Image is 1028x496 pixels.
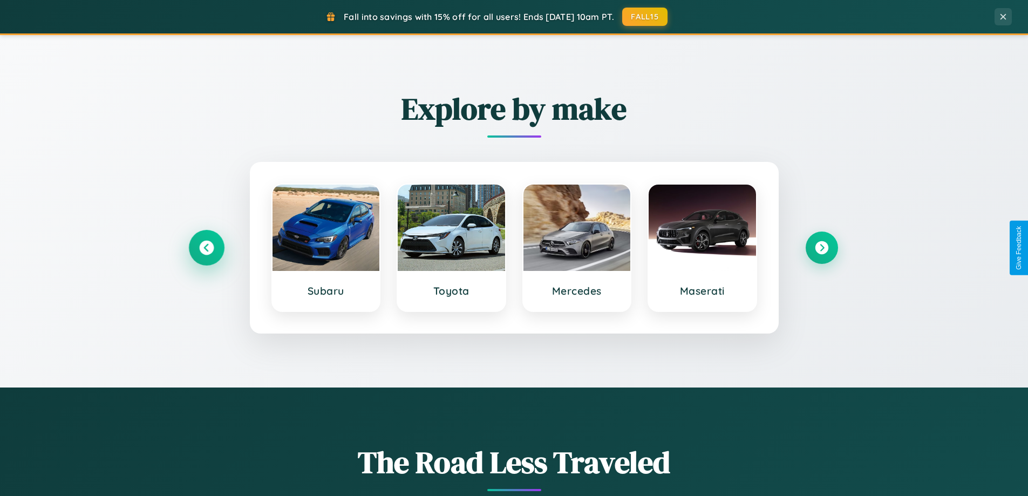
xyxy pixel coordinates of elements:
[283,284,369,297] h3: Subaru
[622,8,668,26] button: FALL15
[659,284,745,297] h3: Maserati
[190,88,838,130] h2: Explore by make
[1015,226,1023,270] div: Give Feedback
[534,284,620,297] h3: Mercedes
[344,11,614,22] span: Fall into savings with 15% off for all users! Ends [DATE] 10am PT.
[409,284,494,297] h3: Toyota
[190,441,838,483] h1: The Road Less Traveled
